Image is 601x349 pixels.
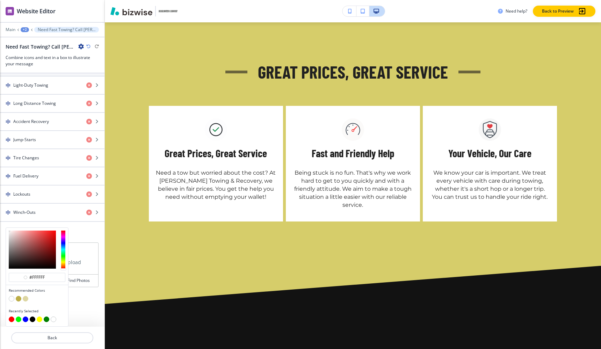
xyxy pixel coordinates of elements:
h4: Long Distance Towing [13,100,56,107]
img: Drag [6,192,10,197]
h2: Website Editor [17,7,56,15]
img: Your Vehicle, Our Care [479,118,501,141]
img: Drag [6,101,10,106]
h5: Fast and Friendly Help [312,146,394,160]
h4: Light-Duty Towing [13,82,48,88]
h4: Tire Changes [13,155,39,161]
p: Back [12,335,93,341]
img: Drag [6,119,10,124]
p: Back to Preview [542,8,574,14]
button: Back to Preview [533,6,595,17]
h4: Find Photos [67,277,90,284]
img: Drag [6,137,10,142]
p: Need a tow but worried about the cost? At [PERSON_NAME] Towing & Recovery, we believe in fair pri... [156,169,276,201]
h4: Fuel Delivery [13,173,38,179]
h3: Great Prices, Great Service [258,60,448,83]
img: editor icon [6,7,14,15]
h4: Winch-Outs [13,209,36,216]
p: Need Fast Towing? Call [PERSON_NAME] Now! [PHONE_NUMBER] [38,27,95,32]
h3: Combine icons and text in a box to illustrate your message [6,54,99,67]
h4: Lockouts [13,191,30,197]
img: Fast and Friendly Help [342,118,364,141]
img: Drag [6,174,10,179]
h4: Accident Recovery [13,118,49,125]
img: Drag [6,155,10,160]
button: Back [11,332,93,343]
h5: Great Prices, Great Service [165,146,267,160]
img: Great Prices, Great Service [205,118,227,141]
h4: Jump-Starts [13,137,36,143]
img: Bizwise Logo [110,7,152,15]
button: Need Fast Towing? Call [PERSON_NAME] Now! [PHONE_NUMBER] [34,27,99,32]
p: We know your car is important. We treat every vehicle with care during towing, whether it's a sho... [430,169,550,201]
p: Being stuck is no fun. That's why we work hard to get to you quickly and with a friendly attitude... [293,169,413,209]
h2: Need Fast Towing? Call [PERSON_NAME] Now! [PHONE_NUMBER] [6,43,75,50]
img: Your Logo [159,10,178,12]
h4: Recently Selected [9,308,65,314]
h4: Recommended Colors [9,288,65,293]
button: Main [6,27,15,32]
img: Drag [6,210,10,215]
h3: Need help? [506,8,527,14]
img: Drag [6,83,10,88]
button: Find Photos [52,275,98,287]
button: +2 [21,27,29,32]
h5: Your Vehicle, Our Care [448,146,531,160]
